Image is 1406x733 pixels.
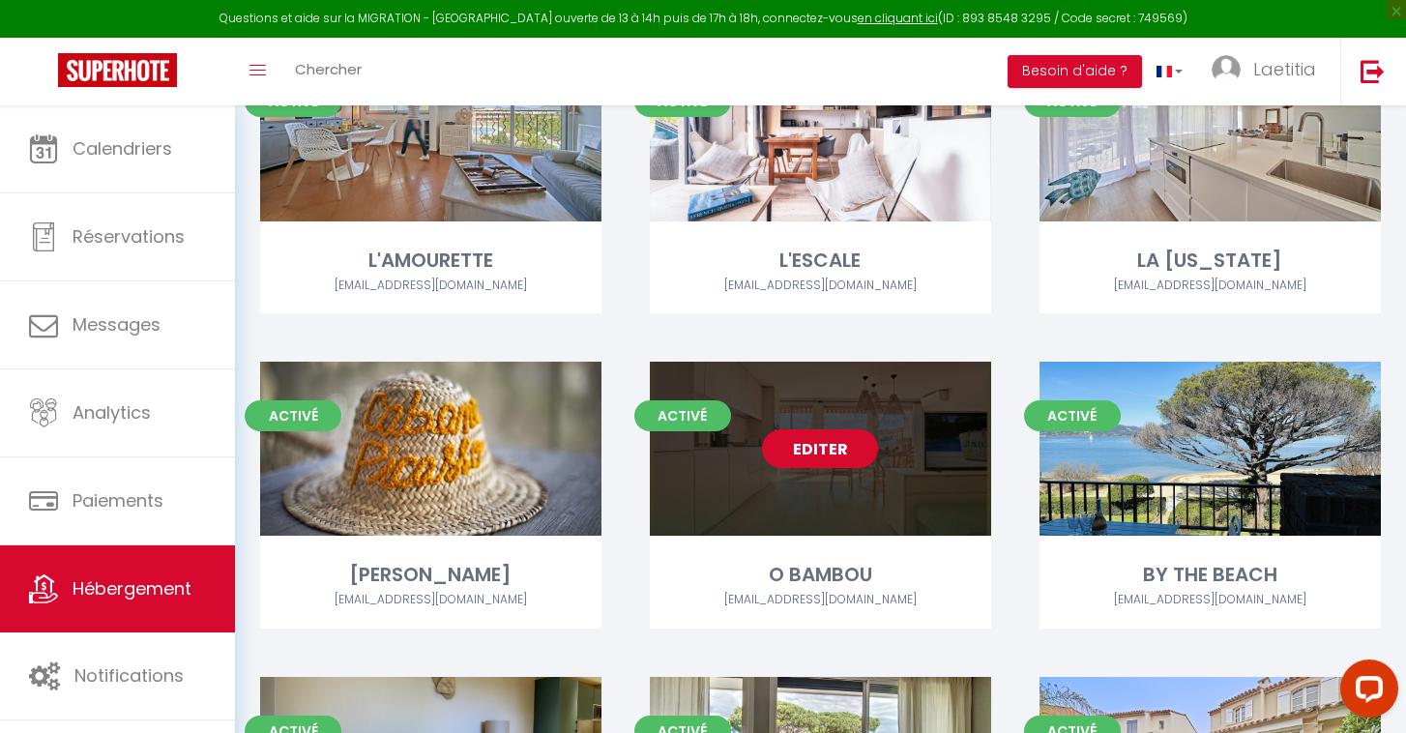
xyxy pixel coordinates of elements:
[1024,400,1121,431] span: Activé
[73,136,172,161] span: Calendriers
[1197,38,1340,105] a: ... Laetitia
[260,591,601,609] div: Airbnb
[245,400,341,431] span: Activé
[634,400,731,431] span: Activé
[1361,59,1385,83] img: logout
[260,560,601,590] div: [PERSON_NAME]
[1040,277,1381,295] div: Airbnb
[73,576,191,601] span: Hébergement
[372,115,488,154] a: Editer
[372,429,488,468] a: Editer
[260,277,601,295] div: Airbnb
[650,246,991,276] div: L'ESCALE
[295,59,362,79] span: Chercher
[1152,429,1268,468] a: Editer
[1212,55,1241,84] img: ...
[1040,246,1381,276] div: LA [US_STATE]
[73,224,185,249] span: Réservations
[74,663,184,688] span: Notifications
[762,115,878,154] a: Editer
[650,560,991,590] div: O BAMBOU
[260,246,601,276] div: L'AMOURETTE
[1325,652,1406,733] iframe: LiveChat chat widget
[1040,591,1381,609] div: Airbnb
[650,591,991,609] div: Airbnb
[1040,560,1381,590] div: BY THE BEACH
[73,488,163,513] span: Paiements
[762,429,878,468] a: Editer
[650,277,991,295] div: Airbnb
[73,400,151,425] span: Analytics
[858,10,938,26] a: en cliquant ici
[1152,115,1268,154] a: Editer
[1253,57,1316,81] span: Laetitia
[73,312,161,337] span: Messages
[280,38,376,105] a: Chercher
[58,53,177,87] img: Super Booking
[1008,55,1142,88] button: Besoin d'aide ?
